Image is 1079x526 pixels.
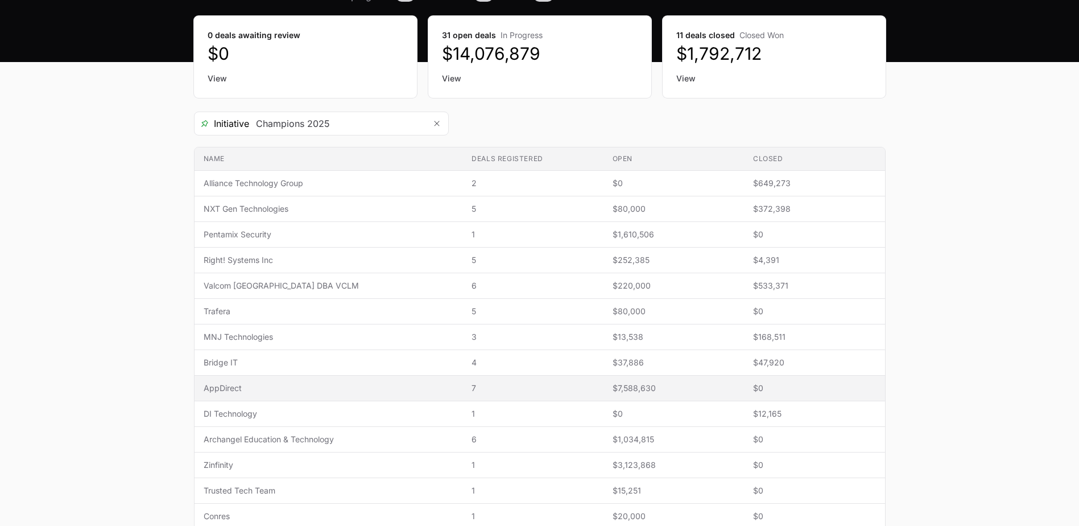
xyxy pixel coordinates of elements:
[613,511,735,522] span: $20,000
[204,280,454,291] span: Valcom [GEOGRAPHIC_DATA] DBA VCLM
[472,280,594,291] span: 6
[753,434,875,445] span: $0
[204,254,454,266] span: Right! Systems Inc
[613,306,735,317] span: $80,000
[425,112,448,135] button: Remove
[472,485,594,496] span: 1
[472,434,594,445] span: 6
[204,383,454,394] span: AppDirect
[204,229,454,240] span: Pentamix Security
[204,459,454,471] span: Zinfinity
[204,306,454,317] span: Trafera
[204,331,454,343] span: MNJ Technologies
[204,511,454,522] span: Conres
[613,229,735,240] span: $1,610,506
[472,357,594,368] span: 4
[613,331,735,343] span: $13,538
[613,485,735,496] span: $15,251
[613,434,735,445] span: $1,034,815
[204,357,454,368] span: Bridge IT
[613,357,735,368] span: $37,886
[753,306,875,317] span: $0
[204,434,454,445] span: Archangel Education & Technology
[472,383,594,394] span: 7
[442,30,638,41] dt: 31 open deals
[462,147,603,171] th: Deals registered
[208,73,403,84] a: View
[208,43,403,64] dd: $0
[753,178,875,189] span: $649,273
[442,73,638,84] a: View
[613,203,735,215] span: $80,000
[472,178,594,189] span: 2
[472,229,594,240] span: 1
[613,280,735,291] span: $220,000
[753,254,875,266] span: $4,391
[472,306,594,317] span: 5
[753,383,875,394] span: $0
[195,117,249,130] span: Initiative
[472,203,594,215] span: 5
[613,459,735,471] span: $3,123,868
[195,147,463,171] th: Name
[753,280,875,291] span: $533,371
[753,331,875,343] span: $168,511
[204,485,454,496] span: Trusted Tech Team
[753,357,875,368] span: $47,920
[613,383,735,394] span: $7,588,630
[753,203,875,215] span: $372,398
[613,254,735,266] span: $252,385
[613,178,735,189] span: $0
[472,408,594,420] span: 1
[753,408,875,420] span: $12,165
[753,511,875,522] span: $0
[501,30,543,40] span: In Progress
[472,511,594,522] span: 1
[204,178,454,189] span: Alliance Technology Group
[472,331,594,343] span: 3
[744,147,884,171] th: Closed
[442,43,638,64] dd: $14,076,879
[603,147,744,171] th: Open
[753,229,875,240] span: $0
[753,485,875,496] span: $0
[753,459,875,471] span: $0
[204,203,454,215] span: NXT Gen Technologies
[208,30,403,41] dt: 0 deals awaiting review
[676,73,872,84] a: View
[472,459,594,471] span: 1
[472,254,594,266] span: 5
[249,112,425,135] input: Search initiatives
[676,30,872,41] dt: 11 deals closed
[676,43,872,64] dd: $1,792,712
[204,408,454,420] span: DI Technology
[739,30,784,40] span: Closed Won
[613,408,735,420] span: $0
